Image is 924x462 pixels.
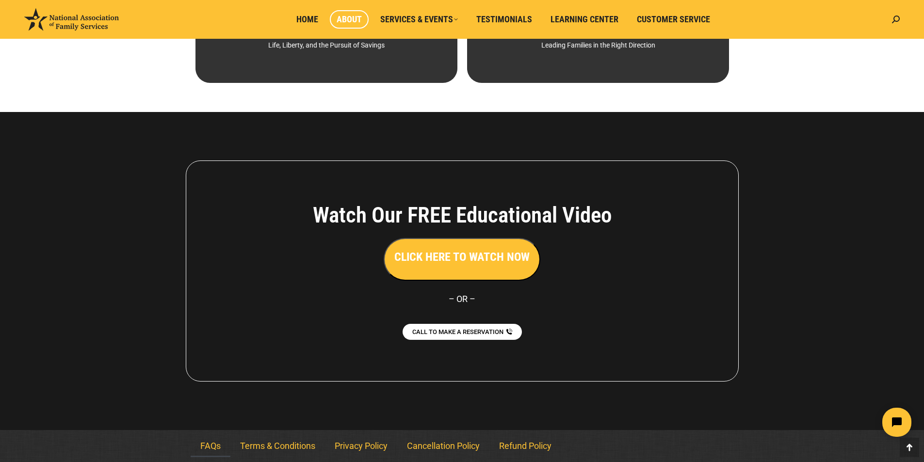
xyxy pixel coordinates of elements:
[290,10,325,29] a: Home
[230,435,325,457] a: Terms & Conditions
[630,10,717,29] a: Customer Service
[384,253,540,263] a: CLICK HERE TO WATCH NOW
[753,399,920,445] iframe: Tidio Chat
[484,36,712,54] div: Leading Families in the Right Direction
[476,14,532,25] span: Testimonials
[325,435,397,457] a: Privacy Policy
[637,14,710,25] span: Customer Service
[384,238,540,281] button: CLICK HERE TO WATCH NOW
[296,14,318,25] span: Home
[489,435,561,457] a: Refund Policy
[412,329,503,335] span: CALL TO MAKE A RESERVATION
[551,14,618,25] span: Learning Center
[259,202,665,228] h4: Watch Our FREE Educational Video
[191,435,734,457] nav: Menu
[380,14,458,25] span: Services & Events
[449,294,475,304] span: – OR –
[394,249,530,265] h3: CLICK HERE TO WATCH NOW
[470,10,539,29] a: Testimonials
[397,435,489,457] a: Cancellation Policy
[330,10,369,29] a: About
[24,8,119,31] img: National Association of Family Services
[191,435,230,457] a: FAQs
[544,10,625,29] a: Learning Center
[337,14,362,25] span: About
[403,324,522,340] a: CALL TO MAKE A RESERVATION
[212,36,440,54] div: Life, Liberty, and the Pursuit of Savings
